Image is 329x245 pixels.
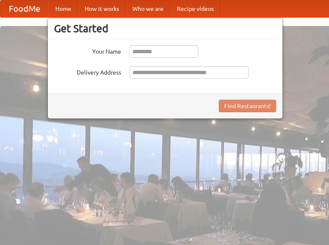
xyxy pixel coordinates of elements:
[54,66,121,77] label: Delivery Address
[126,0,170,17] a: Who we are
[0,0,49,17] a: FoodMe
[54,22,276,35] h3: Get Started
[49,0,78,17] a: Home
[219,100,276,112] button: Find Restaurants!
[54,45,121,56] label: Your Name
[78,0,126,17] a: How it works
[170,0,220,17] a: Recipe videos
